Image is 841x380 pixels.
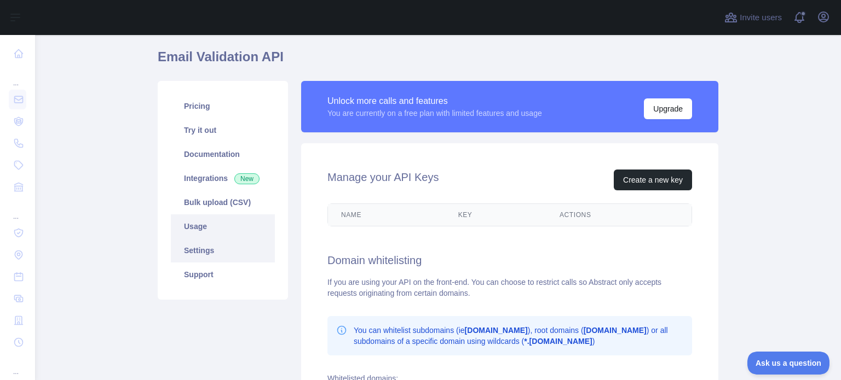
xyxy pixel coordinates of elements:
[234,173,260,184] span: New
[171,262,275,287] a: Support
[171,166,275,190] a: Integrations New
[327,169,439,190] h2: Manage your API Keys
[171,94,275,118] a: Pricing
[644,98,692,119] button: Upgrade
[9,199,26,221] div: ...
[584,326,647,335] b: [DOMAIN_NAME]
[171,142,275,166] a: Documentation
[328,204,445,226] th: Name
[327,253,692,268] h2: Domain whitelisting
[747,352,830,375] iframe: Toggle Customer Support
[740,11,782,24] span: Invite users
[722,9,784,26] button: Invite users
[524,337,592,346] b: *.[DOMAIN_NAME]
[171,238,275,262] a: Settings
[171,118,275,142] a: Try it out
[445,204,546,226] th: Key
[327,95,542,108] div: Unlock more calls and features
[546,204,692,226] th: Actions
[465,326,528,335] b: [DOMAIN_NAME]
[171,190,275,214] a: Bulk upload (CSV)
[158,48,718,74] h1: Email Validation API
[354,325,683,347] p: You can whitelist subdomains (ie ), root domains ( ) or all subdomains of a specific domain using...
[9,66,26,87] div: ...
[171,214,275,238] a: Usage
[614,169,692,190] button: Create a new key
[9,354,26,376] div: ...
[327,108,542,119] div: You are currently on a free plan with limited features and usage
[327,277,692,299] div: If you are using your API on the front-end. You can choose to restrict calls so Abstract only acc...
